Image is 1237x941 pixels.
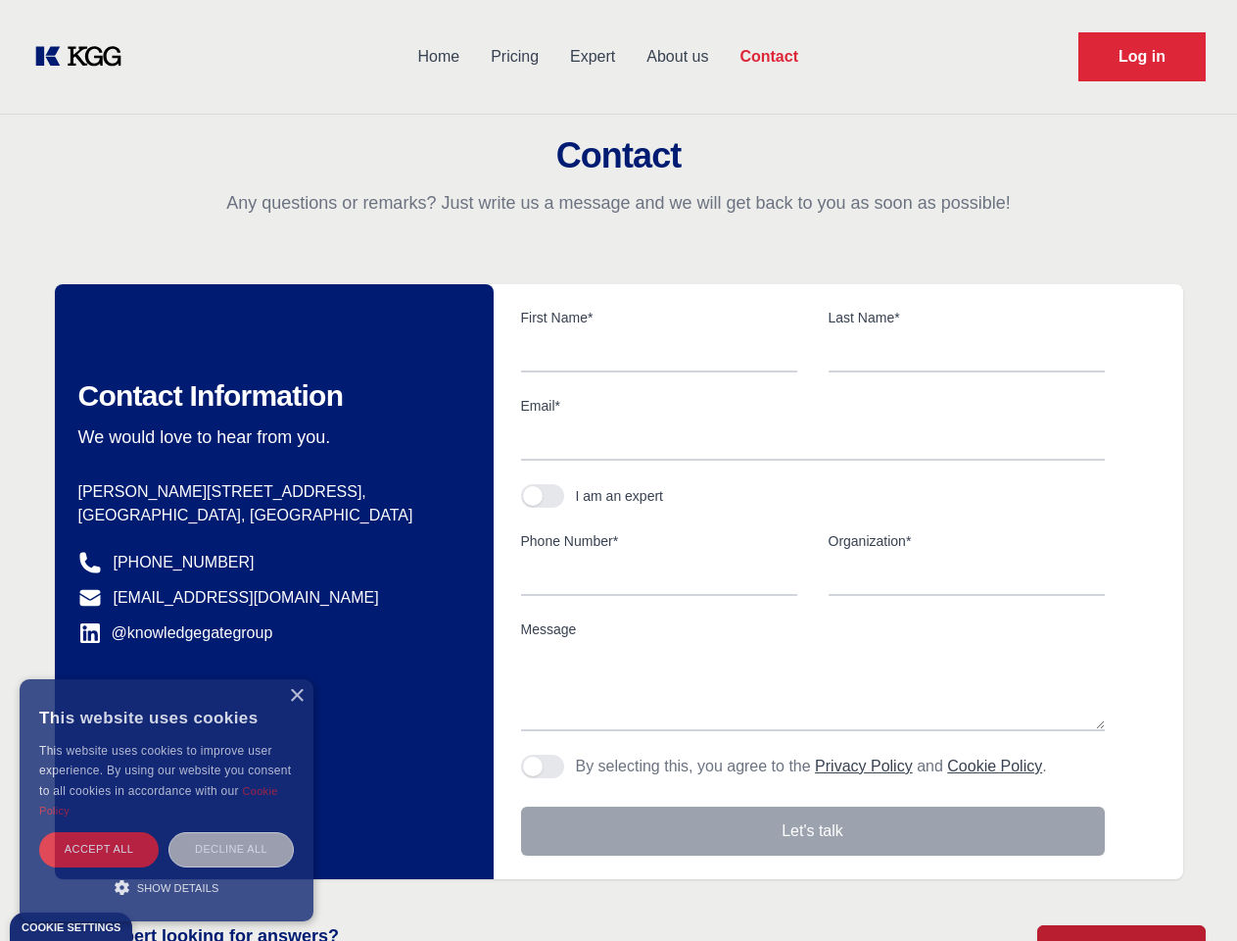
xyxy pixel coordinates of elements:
a: Expert [554,31,631,82]
a: Contact [724,31,814,82]
button: Let's talk [521,807,1105,856]
a: Pricing [475,31,554,82]
div: Accept all [39,832,159,867]
h2: Contact [24,136,1213,175]
a: KOL Knowledge Platform: Talk to Key External Experts (KEE) [31,41,137,73]
span: This website uses cookies to improve user experience. By using our website you consent to all coo... [39,744,291,798]
span: Show details [137,882,219,894]
a: [EMAIL_ADDRESS][DOMAIN_NAME] [114,586,379,610]
label: First Name* [521,308,797,327]
p: Any questions or remarks? Just write us a message and we will get back to you as soon as possible! [24,191,1213,215]
div: Show details [39,877,294,897]
a: Cookie Policy [947,758,1042,774]
div: Decline all [168,832,294,867]
a: [PHONE_NUMBER] [114,551,255,574]
a: @knowledgegategroup [78,621,273,645]
p: [GEOGRAPHIC_DATA], [GEOGRAPHIC_DATA] [78,504,462,527]
a: About us [631,31,724,82]
a: Request Demo [1078,32,1206,81]
label: Last Name* [829,308,1105,327]
label: Message [521,619,1105,639]
iframe: Chat Widget [1139,847,1237,941]
a: Home [402,31,475,82]
label: Organization* [829,531,1105,551]
h2: Contact Information [78,378,462,414]
div: Cookie settings [22,922,120,933]
p: By selecting this, you agree to the and . [576,755,1047,778]
div: Close [289,689,304,704]
a: Privacy Policy [815,758,913,774]
div: This website uses cookies [39,694,294,741]
label: Phone Number* [521,531,797,551]
p: We would love to hear from you. [78,425,462,449]
p: [PERSON_NAME][STREET_ADDRESS], [78,480,462,504]
div: I am an expert [576,486,664,506]
label: Email* [521,396,1105,416]
a: Cookie Policy [39,785,278,817]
